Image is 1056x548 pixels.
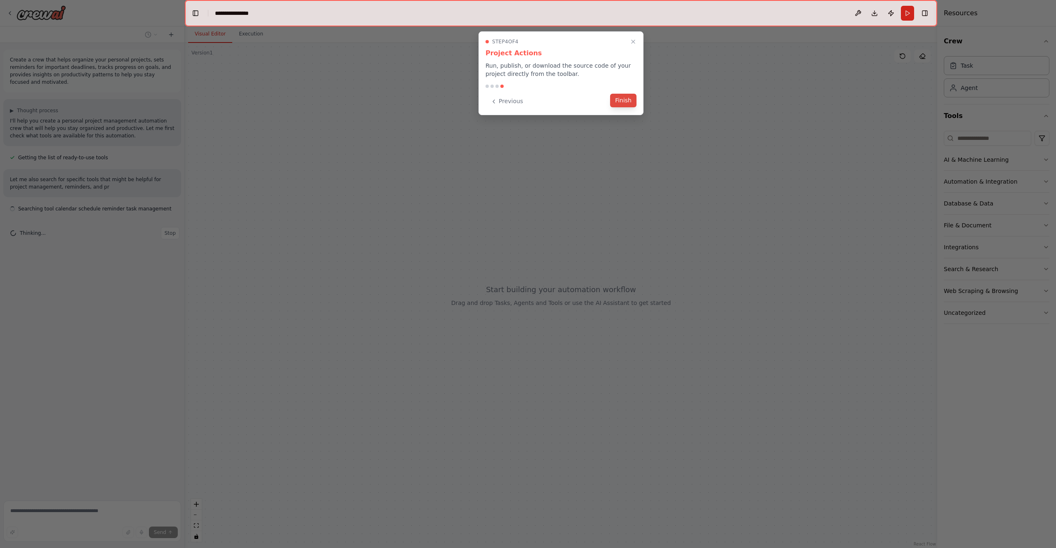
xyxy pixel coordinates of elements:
span: Step 4 of 4 [492,38,519,45]
p: Run, publish, or download the source code of your project directly from the toolbar. [486,61,636,78]
button: Hide left sidebar [190,7,201,19]
button: Previous [486,94,528,108]
button: Finish [610,94,636,107]
h3: Project Actions [486,48,636,58]
button: Close walkthrough [628,37,638,47]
